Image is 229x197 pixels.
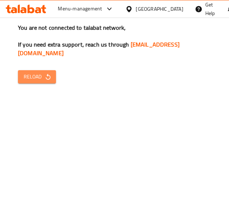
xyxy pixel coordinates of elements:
div: [GEOGRAPHIC_DATA] [136,5,183,13]
span: Reload [24,72,50,81]
div: Menu-management [58,5,102,13]
h3: You are not connected to talabat network, If you need extra support, reach us through [18,24,211,57]
a: [EMAIL_ADDRESS][DOMAIN_NAME] [18,39,179,58]
button: Reload [18,70,56,83]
